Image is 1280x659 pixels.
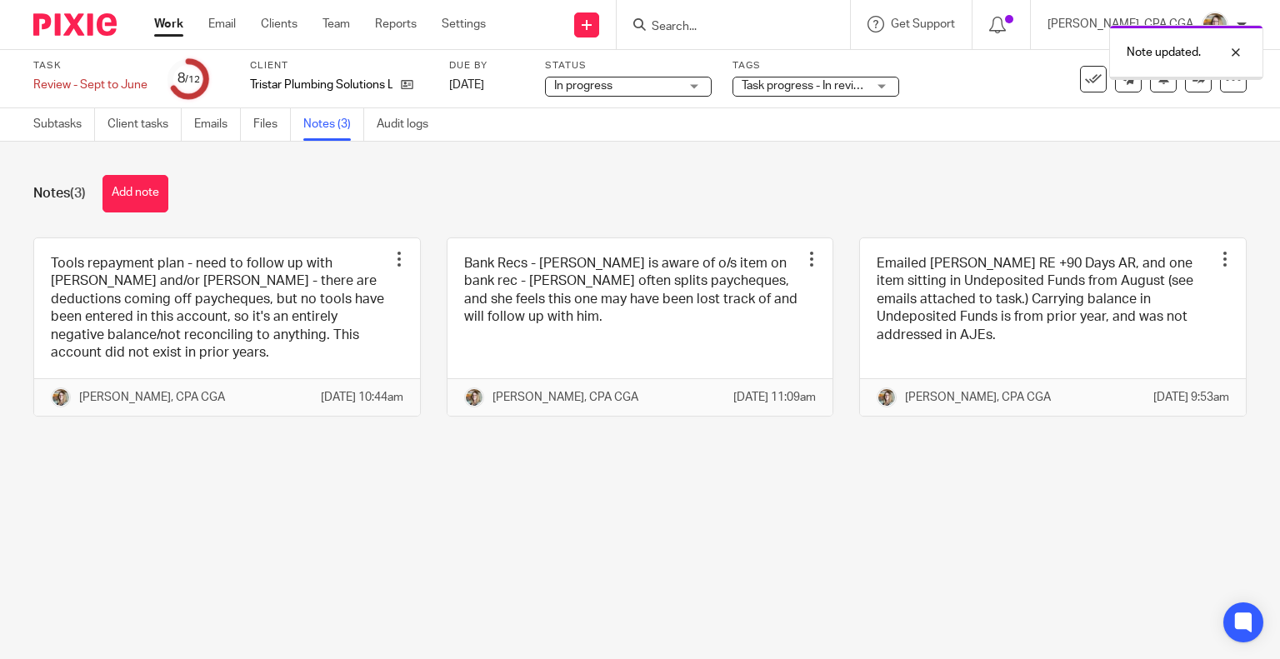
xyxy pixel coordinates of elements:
[177,69,200,88] div: 8
[261,16,297,32] a: Clients
[33,77,147,93] div: Review - Sept to June
[253,108,291,141] a: Files
[185,75,200,84] small: /12
[877,387,897,407] img: Chrissy%20McGale%20Bio%20Pic%201.jpg
[375,16,417,32] a: Reports
[442,16,486,32] a: Settings
[70,187,86,200] span: (3)
[33,108,95,141] a: Subtasks
[102,175,168,212] button: Add note
[33,185,86,202] h1: Notes
[79,389,225,406] p: [PERSON_NAME], CPA CGA
[321,389,403,406] p: [DATE] 10:44am
[303,108,364,141] a: Notes (3)
[449,79,484,91] span: [DATE]
[107,108,182,141] a: Client tasks
[33,13,117,36] img: Pixie
[322,16,350,32] a: Team
[449,59,524,72] label: Due by
[250,59,428,72] label: Client
[33,59,147,72] label: Task
[733,389,816,406] p: [DATE] 11:09am
[742,80,941,92] span: Task progress - In review (reviewer) + 2
[464,387,484,407] img: Chrissy%20McGale%20Bio%20Pic%201.jpg
[1202,12,1228,38] img: Chrissy%20McGale%20Bio%20Pic%201.jpg
[554,80,612,92] span: In progress
[208,16,236,32] a: Email
[1127,44,1201,61] p: Note updated.
[492,389,638,406] p: [PERSON_NAME], CPA CGA
[545,59,712,72] label: Status
[377,108,441,141] a: Audit logs
[194,108,241,141] a: Emails
[51,387,71,407] img: Chrissy%20McGale%20Bio%20Pic%201.jpg
[1153,389,1229,406] p: [DATE] 9:53am
[154,16,183,32] a: Work
[250,77,392,93] p: Tristar Plumbing Solutions Ltd.
[905,389,1051,406] p: [PERSON_NAME], CPA CGA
